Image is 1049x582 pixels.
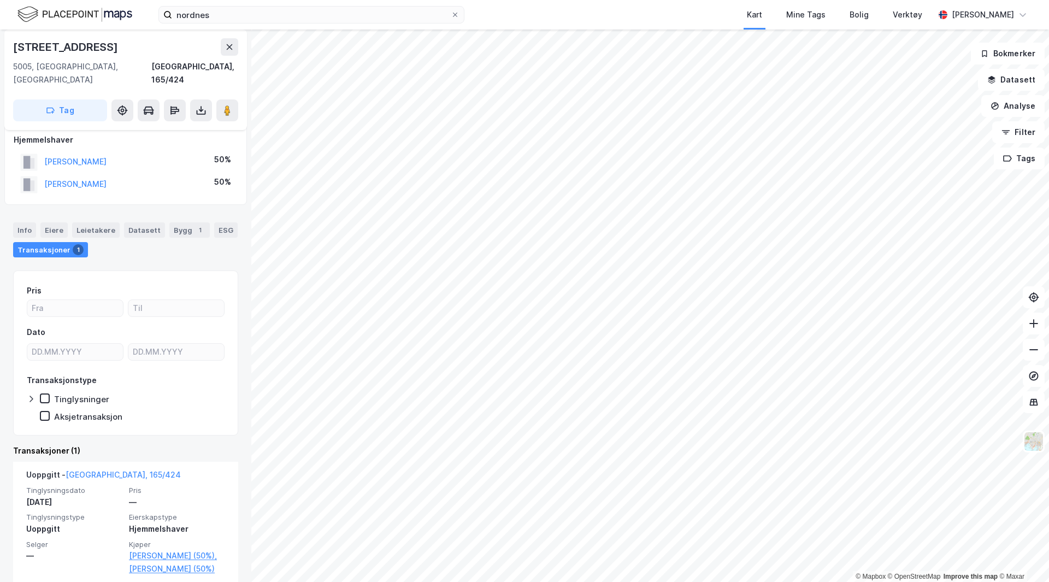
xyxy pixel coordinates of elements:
[26,513,122,522] span: Tinglysningstype
[971,43,1045,64] button: Bokmerker
[54,411,122,422] div: Aksjetransaksjon
[129,522,225,536] div: Hjemmelshaver
[26,468,181,486] div: Uoppgitt -
[40,222,68,238] div: Eiere
[129,540,225,549] span: Kjøper
[169,222,210,238] div: Bygg
[26,496,122,509] div: [DATE]
[151,60,238,86] div: [GEOGRAPHIC_DATA], 165/424
[128,344,224,360] input: DD.MM.YYYY
[66,470,181,479] a: [GEOGRAPHIC_DATA], 165/424
[13,242,88,257] div: Transaksjoner
[17,5,132,24] img: logo.f888ab2527a4732fd821a326f86c7f29.svg
[214,175,231,189] div: 50%
[26,549,122,562] div: —
[747,8,762,21] div: Kart
[27,300,123,316] input: Fra
[13,222,36,238] div: Info
[13,99,107,121] button: Tag
[850,8,869,21] div: Bolig
[129,513,225,522] span: Eierskapstype
[129,549,225,562] a: [PERSON_NAME] (50%),
[13,38,120,56] div: [STREET_ADDRESS]
[129,486,225,495] span: Pris
[26,540,122,549] span: Selger
[26,486,122,495] span: Tinglysningsdato
[893,8,922,21] div: Verktøy
[27,344,123,360] input: DD.MM.YYYY
[214,222,238,238] div: ESG
[54,394,109,404] div: Tinglysninger
[952,8,1014,21] div: [PERSON_NAME]
[856,573,886,580] a: Mapbox
[72,222,120,238] div: Leietakere
[994,148,1045,169] button: Tags
[73,244,84,255] div: 1
[994,530,1049,582] iframe: Chat Widget
[13,60,151,86] div: 5005, [GEOGRAPHIC_DATA], [GEOGRAPHIC_DATA]
[994,530,1049,582] div: Kontrollprogram for chat
[128,300,224,316] input: Til
[1023,431,1044,452] img: Z
[978,69,1045,91] button: Datasett
[27,374,97,387] div: Transaksjonstype
[27,284,42,297] div: Pris
[981,95,1045,117] button: Analyse
[992,121,1045,143] button: Filter
[129,562,225,575] a: [PERSON_NAME] (50%)
[786,8,826,21] div: Mine Tags
[13,444,238,457] div: Transaksjoner (1)
[124,222,165,238] div: Datasett
[888,573,941,580] a: OpenStreetMap
[26,522,122,536] div: Uoppgitt
[27,326,45,339] div: Dato
[172,7,451,23] input: Søk på adresse, matrikkel, gårdeiere, leietakere eller personer
[195,225,205,236] div: 1
[129,496,225,509] div: —
[14,133,238,146] div: Hjemmelshaver
[214,153,231,166] div: 50%
[944,573,998,580] a: Improve this map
